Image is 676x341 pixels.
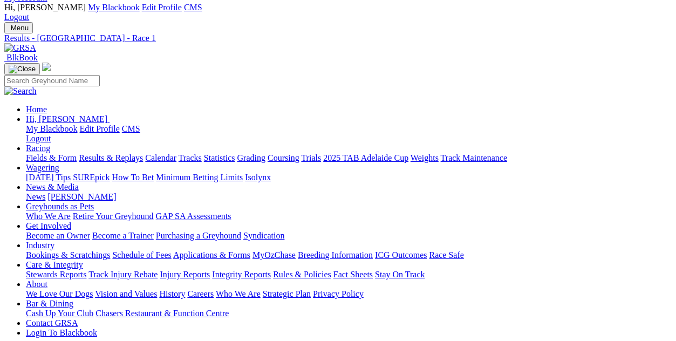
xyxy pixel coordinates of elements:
[26,299,73,308] a: Bar & Dining
[112,250,171,260] a: Schedule of Fees
[73,173,110,182] a: SUREpick
[4,43,36,53] img: GRSA
[26,231,90,240] a: Become an Owner
[4,63,40,75] button: Toggle navigation
[159,289,185,298] a: History
[313,289,364,298] a: Privacy Policy
[184,3,202,12] a: CMS
[26,124,672,144] div: Hi, [PERSON_NAME]
[4,33,672,43] a: Results - [GEOGRAPHIC_DATA] - Race 1
[26,114,107,124] span: Hi, [PERSON_NAME]
[26,153,77,162] a: Fields & Form
[245,173,271,182] a: Isolynx
[26,309,93,318] a: Cash Up Your Club
[26,279,47,289] a: About
[88,270,158,279] a: Track Injury Rebate
[4,12,29,22] a: Logout
[156,212,231,221] a: GAP SA Assessments
[26,114,110,124] a: Hi, [PERSON_NAME]
[26,231,672,241] div: Get Involved
[47,192,116,201] a: [PERSON_NAME]
[204,153,235,162] a: Statistics
[156,231,241,240] a: Purchasing a Greyhound
[92,231,154,240] a: Become a Trainer
[216,289,261,298] a: Who We Are
[26,153,672,163] div: Racing
[268,153,299,162] a: Coursing
[156,173,243,182] a: Minimum Betting Limits
[160,270,210,279] a: Injury Reports
[429,250,463,260] a: Race Safe
[95,309,229,318] a: Chasers Restaurant & Function Centre
[26,328,97,337] a: Login To Blackbook
[4,22,33,33] button: Toggle navigation
[298,250,373,260] a: Breeding Information
[79,153,143,162] a: Results & Replays
[263,289,311,298] a: Strategic Plan
[145,153,176,162] a: Calendar
[26,221,71,230] a: Get Involved
[26,309,672,318] div: Bar & Dining
[441,153,507,162] a: Track Maintenance
[26,192,45,201] a: News
[323,153,408,162] a: 2025 TAB Adelaide Cup
[375,270,425,279] a: Stay On Track
[26,163,59,172] a: Wagering
[73,212,154,221] a: Retire Your Greyhound
[301,153,321,162] a: Trials
[88,3,140,12] a: My Blackbook
[95,289,157,298] a: Vision and Values
[237,153,265,162] a: Grading
[26,212,672,221] div: Greyhounds as Pets
[4,86,37,96] img: Search
[26,318,78,328] a: Contact GRSA
[80,124,120,133] a: Edit Profile
[4,53,38,62] a: BlkBook
[26,212,71,221] a: Who We Are
[26,192,672,202] div: News & Media
[26,144,50,153] a: Racing
[26,270,672,279] div: Care & Integrity
[122,124,140,133] a: CMS
[26,250,110,260] a: Bookings & Scratchings
[42,63,51,71] img: logo-grsa-white.png
[142,3,182,12] a: Edit Profile
[26,250,672,260] div: Industry
[6,53,38,62] span: BlkBook
[26,173,672,182] div: Wagering
[333,270,373,279] a: Fact Sheets
[4,75,100,86] input: Search
[26,202,94,211] a: Greyhounds as Pets
[26,105,47,114] a: Home
[26,134,51,143] a: Logout
[243,231,284,240] a: Syndication
[26,241,54,250] a: Industry
[212,270,271,279] a: Integrity Reports
[112,173,154,182] a: How To Bet
[26,124,78,133] a: My Blackbook
[26,289,672,299] div: About
[9,65,36,73] img: Close
[375,250,427,260] a: ICG Outcomes
[26,270,86,279] a: Stewards Reports
[4,3,672,22] div: My Account
[173,250,250,260] a: Applications & Forms
[26,260,83,269] a: Care & Integrity
[252,250,296,260] a: MyOzChase
[4,3,86,12] span: Hi, [PERSON_NAME]
[26,182,79,192] a: News & Media
[11,24,29,32] span: Menu
[411,153,439,162] a: Weights
[273,270,331,279] a: Rules & Policies
[26,173,71,182] a: [DATE] Tips
[26,289,93,298] a: We Love Our Dogs
[187,289,214,298] a: Careers
[179,153,202,162] a: Tracks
